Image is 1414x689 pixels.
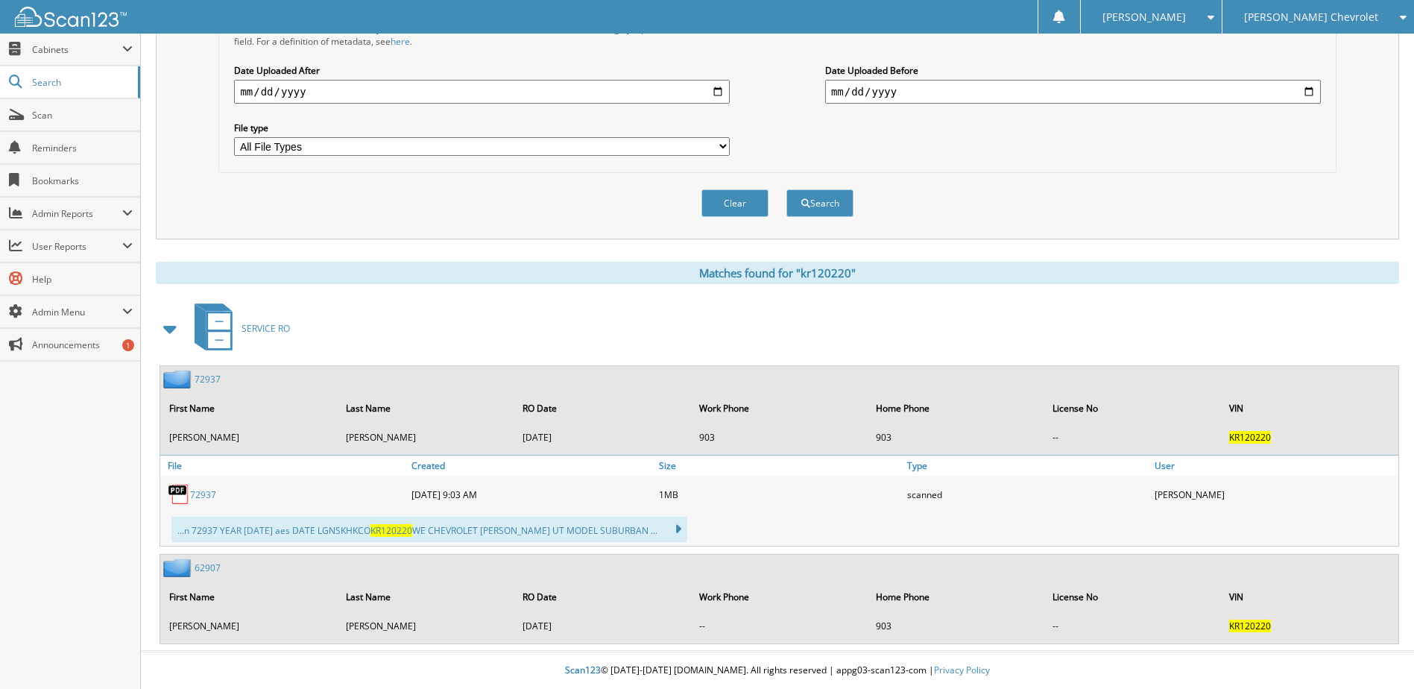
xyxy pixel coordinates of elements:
[565,664,601,676] span: Scan123
[32,174,133,187] span: Bookmarks
[515,393,690,424] th: RO Date
[32,76,130,89] span: Search
[163,559,195,577] img: folder2.png
[692,393,867,424] th: Work Phone
[1222,393,1397,424] th: VIN
[868,393,1044,424] th: Home Phone
[186,299,290,358] a: SERVICE RO
[234,64,730,77] label: Date Uploaded After
[163,370,195,388] img: folder2.png
[692,425,867,450] td: 903
[122,339,134,351] div: 1
[408,479,655,509] div: [DATE] 9:03 AM
[32,142,133,154] span: Reminders
[701,189,768,217] button: Clear
[1151,456,1398,476] a: User
[32,109,133,122] span: Scan
[171,517,687,542] div: ...n 72937 YEAR [DATE] aes DATE LGNSKHKCO WE CHEVROLET [PERSON_NAME] UT MODEL SUBURBAN ...
[515,582,690,612] th: RO Date
[32,339,133,351] span: Announcements
[32,240,122,253] span: User Reports
[156,262,1399,284] div: Matches found for "kr120220"
[338,614,514,638] td: [PERSON_NAME]
[242,322,290,335] span: SERVICE RO
[32,273,133,286] span: Help
[903,456,1151,476] a: Type
[162,425,337,450] td: [PERSON_NAME]
[1229,431,1271,444] span: KR120220
[868,614,1044,638] td: 903
[32,207,122,220] span: Admin Reports
[692,614,867,638] td: --
[1244,13,1378,22] span: [PERSON_NAME] Chevrolet
[234,22,730,48] div: All metadata fields are searched by default. Select a cabinet with metadata to enable filtering b...
[786,189,853,217] button: Search
[515,614,690,638] td: [DATE]
[1151,479,1398,509] div: [PERSON_NAME]
[1045,614,1220,638] td: --
[338,582,514,612] th: Last Name
[141,652,1414,689] div: © [DATE]-[DATE] [DOMAIN_NAME]. All rights reserved | appg03-scan123-com |
[15,7,127,27] img: scan123-logo-white.svg
[160,456,408,476] a: File
[868,582,1044,612] th: Home Phone
[162,614,337,638] td: [PERSON_NAME]
[903,479,1151,509] div: scanned
[934,664,990,676] a: Privacy Policy
[655,479,903,509] div: 1MB
[825,80,1321,104] input: end
[391,35,410,48] a: here
[370,524,412,537] span: KR120220
[1045,393,1220,424] th: License No
[338,393,514,424] th: Last Name
[1102,13,1186,22] span: [PERSON_NAME]
[868,425,1044,450] td: 903
[190,488,216,501] a: 72937
[32,43,122,56] span: Cabinets
[338,425,514,450] td: [PERSON_NAME]
[825,64,1321,77] label: Date Uploaded Before
[195,561,221,574] a: 62907
[162,393,337,424] th: First Name
[195,373,221,386] a: 72937
[32,306,122,318] span: Admin Menu
[162,582,337,612] th: First Name
[655,456,903,476] a: Size
[1045,582,1220,612] th: License No
[692,582,867,612] th: Work Phone
[1229,620,1271,632] span: KR120220
[1222,582,1397,612] th: VIN
[515,425,690,450] td: [DATE]
[168,483,190,506] img: PDF.png
[234,122,730,134] label: File type
[408,456,655,476] a: Created
[234,80,730,104] input: start
[1045,425,1220,450] td: --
